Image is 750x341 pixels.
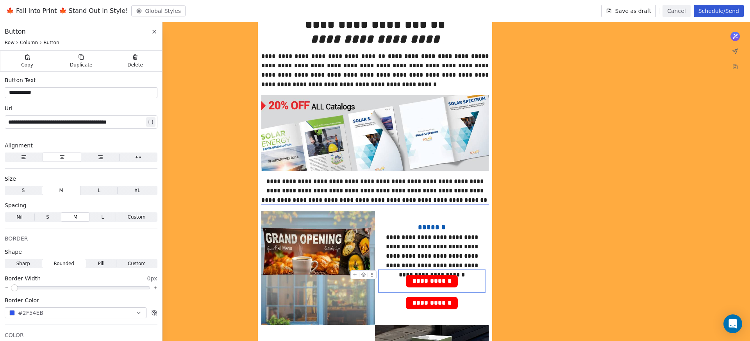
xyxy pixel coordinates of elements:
span: Copy [21,62,33,68]
span: Url [5,104,12,112]
span: Custom [128,214,146,221]
span: Duplicate [70,62,92,68]
div: COLOR [5,331,157,339]
span: S [46,214,49,221]
span: Row [5,39,14,46]
button: #2F54EB [5,307,146,318]
span: L [102,214,104,221]
span: Alignment [5,142,33,149]
span: Button Text [5,76,36,84]
span: #2F54EB [18,309,43,317]
span: Button [5,27,26,36]
span: Button [43,39,59,46]
span: Delete [127,62,143,68]
span: Custom [128,260,146,267]
span: Column [20,39,38,46]
button: Cancel [662,5,690,17]
span: XL [134,187,140,194]
span: Border Width [5,275,41,282]
button: Global Styles [131,5,186,16]
span: L [98,187,100,194]
span: Size [5,175,16,183]
span: Border Color [5,296,39,304]
span: Nil [16,214,23,221]
span: 🍁 Fall Into Print 🍁 Stand Out in Style! [6,6,128,16]
span: Sharp [16,260,30,267]
span: Spacing [5,201,27,209]
div: Open Intercom Messenger [723,314,742,333]
span: S [22,187,25,194]
button: Save as draft [601,5,656,17]
span: 0px [147,275,157,282]
span: Shape [5,248,22,256]
div: BORDER [5,235,157,242]
button: Schedule/Send [694,5,744,17]
span: Pill [98,260,105,267]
